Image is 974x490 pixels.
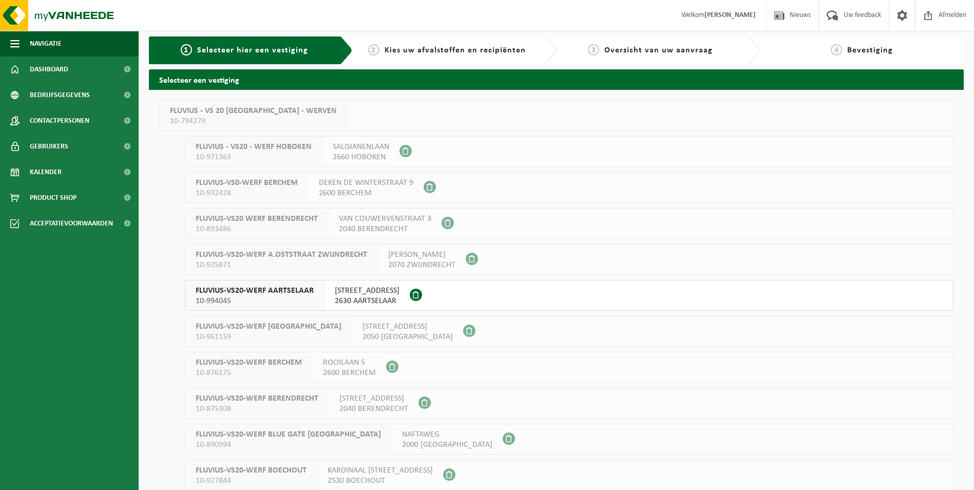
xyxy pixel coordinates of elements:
[196,322,341,332] span: FLUVIUS-VS20-WERF [GEOGRAPHIC_DATA]
[196,260,367,270] span: 10-925871
[30,211,113,236] span: Acceptatievoorwaarden
[196,332,341,342] span: 10-961159
[185,280,953,311] button: FLUVIUS-VS20-WERF AARTSELAAR 10-994045 [STREET_ADDRESS]2630 AARTSELAAR
[196,178,298,188] span: FLUVIUS-VS0-WERF BERCHEM
[323,368,376,378] span: 2600 BERCHEM
[333,152,389,162] span: 2660 HOBOKEN
[339,214,431,224] span: VAN COUWERVENSTRAAT 3
[847,46,893,54] span: Bevestiging
[339,404,408,414] span: 2040 BERENDRECHT
[149,69,964,89] h2: Selecteer een vestiging
[368,44,379,55] span: 2
[362,332,453,342] span: 2050 [GEOGRAPHIC_DATA]
[319,178,413,188] span: DEKEN DE WINTERSTRAAT 9
[196,286,314,296] span: FLUVIUS-VS20-WERF AARTSELAAR
[388,250,455,260] span: [PERSON_NAME]
[385,46,526,54] span: Kies uw afvalstoffen en recipiënten
[30,108,89,134] span: Contactpersonen
[196,476,307,486] span: 10-927844
[30,159,62,185] span: Kalender
[30,31,62,56] span: Navigatie
[604,46,713,54] span: Overzicht van uw aanvraag
[30,134,68,159] span: Gebruikers
[196,224,318,234] span: 10-893486
[196,152,312,162] span: 10-971363
[197,46,308,54] span: Selecteer hier een vestiging
[170,116,337,126] span: 10-794279
[196,393,318,404] span: FLUVIUS-VS20-WERF BERENDRECHT
[339,224,431,234] span: 2040 BERENDRECHT
[196,142,312,152] span: FLUVIUS - VS20 - WERF HOBOKEN
[328,476,433,486] span: 2530 BOECHOUT
[196,440,381,450] span: 10-890994
[362,322,453,332] span: [STREET_ADDRESS]
[335,286,399,296] span: [STREET_ADDRESS]
[30,82,90,108] span: Bedrijfsgegevens
[588,44,599,55] span: 3
[339,393,408,404] span: [STREET_ADDRESS]
[30,185,77,211] span: Product Shop
[196,465,307,476] span: FLUVIUS-VS20-WERF BOECHOUT
[196,188,298,198] span: 10-932428
[196,250,367,260] span: FLUVIUS-VS20-WERF A.OSTSTRAAT ZWIJNDRECHT
[335,296,399,306] span: 2630 AARTSELAAR
[196,296,314,306] span: 10-994045
[170,106,337,116] span: FLUVIUS - VS 20 [GEOGRAPHIC_DATA] - WERVEN
[196,214,318,224] span: FLUVIUS-VS20 WERF BERENDRECHT
[196,429,381,440] span: FLUVIUS-VS20-WERF BLUE GATE [GEOGRAPHIC_DATA]
[704,11,756,19] strong: [PERSON_NAME]
[328,465,433,476] span: KARDINAAL [STREET_ADDRESS]
[30,56,68,82] span: Dashboard
[333,142,389,152] span: SALISIANENLAAN
[319,188,413,198] span: 2600 BERCHEM
[402,429,492,440] span: NAFTAWEG
[196,357,302,368] span: FLUVIUS-VS20-WERF BERCHEM
[196,404,318,414] span: 10-875308
[181,44,192,55] span: 1
[323,357,376,368] span: ROOILAAN 5
[402,440,492,450] span: 2000 [GEOGRAPHIC_DATA]
[388,260,455,270] span: 2070 ZWIJNDRECHT
[196,368,302,378] span: 10-876175
[831,44,842,55] span: 4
